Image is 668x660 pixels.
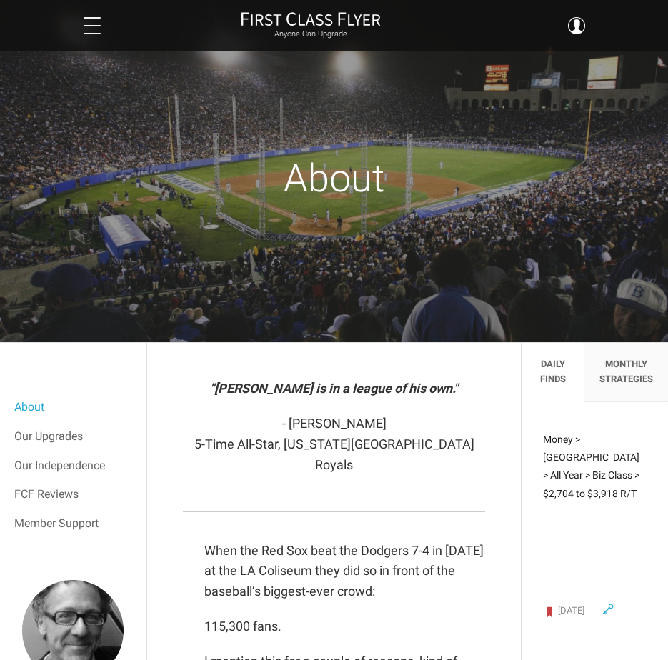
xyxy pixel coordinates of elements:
p: 115,300 fans. [204,616,486,637]
small: Anyone Can Upgrade [241,29,381,39]
a: Our Independence [14,451,132,480]
a: Our Upgrades [14,422,132,451]
a: Money > [GEOGRAPHIC_DATA] > All Year > Biz Class > $2,704 to $3,918 R/T [DATE] [543,431,647,615]
li: Monthly Strategies [584,343,668,402]
a: FCF Reviews [14,480,132,509]
a: First Class FlyerAnyone Can Upgrade [241,11,381,40]
em: "[PERSON_NAME] is in a league of his own." [210,381,458,396]
a: About [14,393,132,421]
nav: Menu [14,393,132,537]
span: [DATE] [558,605,584,616]
a: Member Support [14,509,132,538]
li: Daily Finds [522,343,584,402]
p: When the Red Sox beat the Dodgers 7-4 in [DATE] at the LA Coliseum they did so in front of the ba... [204,541,486,602]
span: Money > [GEOGRAPHIC_DATA] > All Year > Biz Class > $2,704 to $3,918 R/T [543,434,639,499]
span: About [284,156,384,201]
p: - [PERSON_NAME] 5-Time All-Star, [US_STATE][GEOGRAPHIC_DATA] Royals [183,414,486,475]
img: First Class Flyer [241,11,381,26]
